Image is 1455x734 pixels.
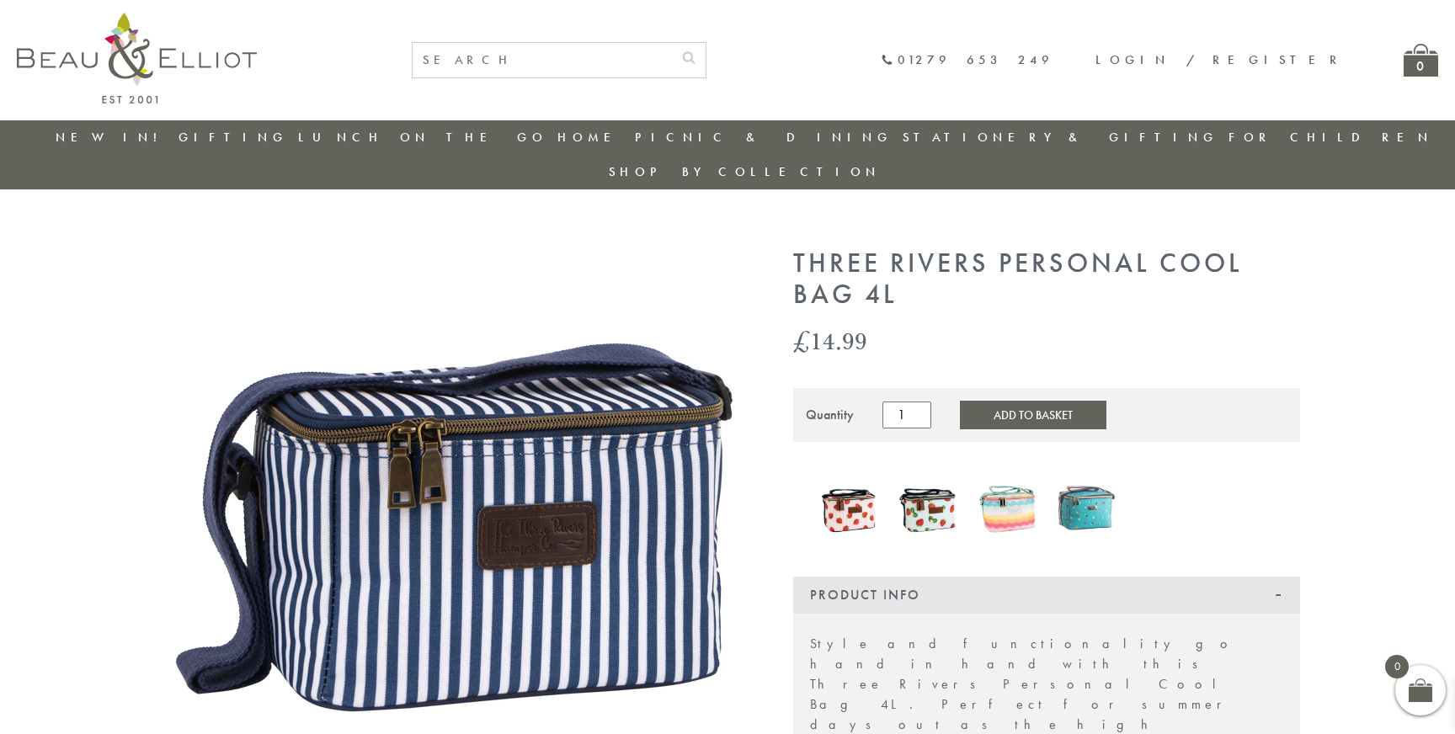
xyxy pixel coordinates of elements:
[413,43,672,77] input: SEARCH
[818,470,881,549] a: Strawberries & Cream Insulated Personal Cool Bag 4L
[960,401,1106,429] button: Add to Basket
[1095,51,1345,68] a: Login / Register
[898,469,960,549] a: Strawberries & Cream Aqua Insulated Personal Cool Bag 4L
[977,469,1039,545] img: Coconut Grove Personal Picnic Cool Bag 4L
[881,53,1053,67] a: 01279 653 249
[793,248,1300,311] h1: Three Rivers Personal Cool Bag 4L
[635,129,893,146] a: Picnic & Dining
[793,577,1300,614] div: Product Info
[17,13,257,104] img: logo
[609,163,881,180] a: Shop by collection
[898,469,960,545] img: Strawberries & Cream Aqua Insulated Personal Cool Bag 4L
[977,469,1039,549] a: Coconut Grove Personal Picnic Cool Bag 4L
[903,129,1218,146] a: Stationery & Gifting
[1404,44,1438,77] a: 0
[806,407,854,423] div: Quantity
[793,323,867,358] bdi: 14.99
[818,470,881,545] img: Strawberries & Cream Insulated Personal Cool Bag 4L
[1055,467,1117,548] img: Confetti Personal Cool Bag 4L
[557,129,625,146] a: Home
[793,323,810,358] span: £
[179,129,288,146] a: Gifting
[1228,129,1433,146] a: For Children
[1055,467,1117,551] a: Confetti Personal Cool Bag 4L
[1385,655,1409,678] span: 0
[56,129,168,146] a: New in!
[882,402,931,428] input: Product quantity
[298,129,547,146] a: Lunch On The Go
